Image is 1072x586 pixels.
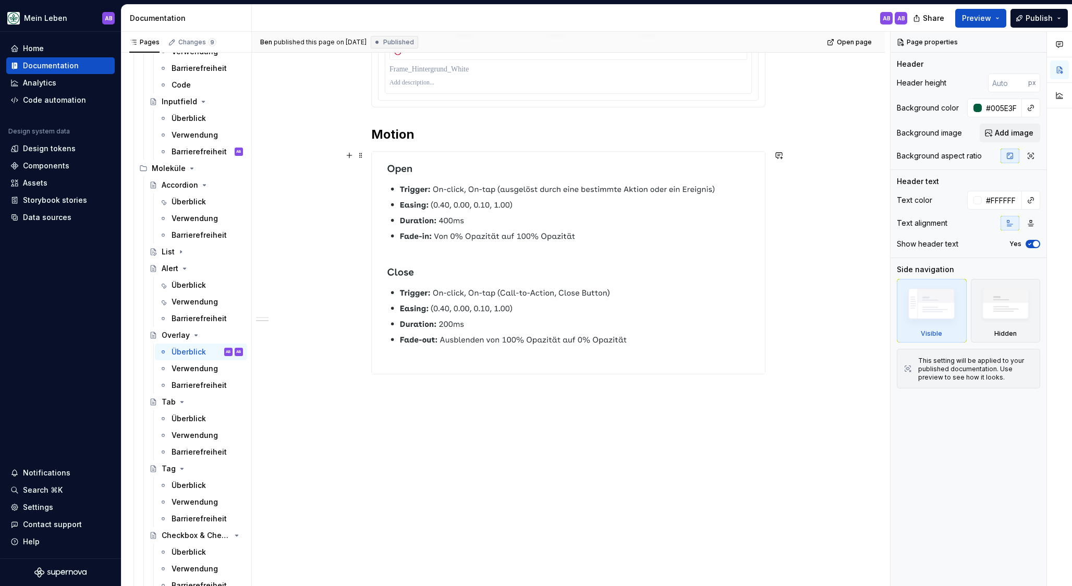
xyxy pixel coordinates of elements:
[145,327,247,344] a: Overlay
[897,78,946,88] div: Header height
[897,151,982,161] div: Background aspect ratio
[172,380,227,390] div: Barrierefreiheit
[23,60,79,71] div: Documentation
[23,161,69,171] div: Components
[155,294,247,310] a: Verwendung
[162,463,176,474] div: Tag
[6,533,115,550] button: Help
[172,363,218,374] div: Verwendung
[982,191,1022,210] input: Auto
[152,163,186,174] div: Moleküle
[172,130,218,140] div: Verwendung
[23,536,40,547] div: Help
[129,38,160,46] div: Pages
[883,14,891,22] div: AB
[172,113,206,124] div: Überblick
[994,329,1017,338] div: Hidden
[155,560,247,577] a: Verwendung
[155,377,247,394] a: Barrierefreiheit
[955,9,1006,28] button: Preview
[897,59,923,69] div: Header
[145,93,247,110] a: Inputfield
[1010,9,1068,28] button: Publish
[971,279,1041,343] div: Hidden
[155,544,247,560] a: Überblick
[6,192,115,209] a: Storybook stories
[155,110,247,127] a: Überblick
[135,160,247,177] div: Moleküle
[897,128,962,138] div: Background image
[23,143,76,154] div: Design tokens
[8,127,70,136] div: Design system data
[6,75,115,91] a: Analytics
[371,126,765,143] h2: Motion
[7,12,20,25] img: df5db9ef-aba0-4771-bf51-9763b7497661.png
[1026,13,1053,23] span: Publish
[6,209,115,226] a: Data sources
[178,38,216,46] div: Changes
[162,330,190,340] div: Overlay
[980,124,1040,142] button: Add image
[172,230,227,240] div: Barrierefreiheit
[921,329,942,338] div: Visible
[172,280,206,290] div: Überblick
[105,14,113,22] div: AB
[23,212,71,223] div: Data sources
[236,146,241,157] div: AB
[383,38,414,46] span: Published
[6,175,115,191] a: Assets
[172,146,227,157] div: Barrierefreiheit
[372,152,765,374] img: d7d04c78-69a0-4c8c-bb08-7d24b80766ce.png
[988,74,1028,92] input: Auto
[23,468,70,478] div: Notifications
[172,197,206,207] div: Überblick
[172,564,218,574] div: Verwendung
[897,103,959,113] div: Background color
[34,567,87,578] svg: Supernova Logo
[23,485,63,495] div: Search ⌘K
[162,263,178,274] div: Alert
[145,177,247,193] a: Accordion
[145,260,247,277] a: Alert
[1028,79,1036,87] p: px
[155,227,247,243] a: Barrierefreiheit
[172,297,218,307] div: Verwendung
[24,13,67,23] div: Mein Leben
[172,497,218,507] div: Verwendung
[172,430,218,441] div: Verwendung
[1009,240,1021,248] label: Yes
[155,444,247,460] a: Barrierefreiheit
[155,477,247,494] a: Überblick
[6,92,115,108] a: Code automation
[226,347,231,357] div: AB
[995,128,1033,138] span: Add image
[23,178,47,188] div: Assets
[923,13,944,23] span: Share
[236,347,241,357] div: AB
[6,140,115,157] a: Design tokens
[897,218,947,228] div: Text alignment
[155,277,247,294] a: Überblick
[6,482,115,498] button: Search ⌘K
[6,40,115,57] a: Home
[162,96,197,107] div: Inputfield
[155,427,247,444] a: Verwendung
[155,143,247,160] a: BarrierefreiheitAB
[155,344,247,360] a: ÜberblickABAB
[155,494,247,510] a: Verwendung
[6,499,115,516] a: Settings
[155,60,247,77] a: Barrierefreiheit
[23,43,44,54] div: Home
[274,38,367,46] div: published this page on [DATE]
[162,397,176,407] div: Tab
[6,157,115,174] a: Components
[172,213,218,224] div: Verwendung
[172,413,206,424] div: Überblick
[897,239,958,249] div: Show header text
[23,519,82,530] div: Contact support
[145,527,247,544] a: Checkbox & Checkbox Group
[897,14,905,22] div: AB
[260,38,272,46] span: Ben
[172,447,227,457] div: Barrierefreiheit
[897,264,954,275] div: Side navigation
